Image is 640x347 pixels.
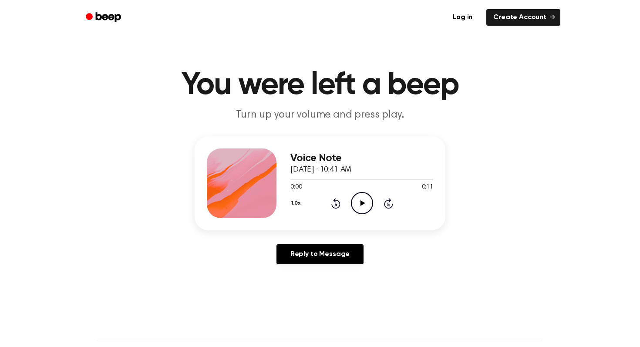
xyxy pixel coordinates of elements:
a: Log in [444,7,481,27]
span: [DATE] · 10:41 AM [290,166,351,174]
h1: You were left a beep [97,70,543,101]
span: 0:00 [290,183,302,192]
button: 1.0x [290,196,303,211]
h3: Voice Note [290,152,433,164]
a: Beep [80,9,129,26]
p: Turn up your volume and press play. [153,108,487,122]
a: Reply to Message [276,244,364,264]
a: Create Account [486,9,560,26]
span: 0:11 [422,183,433,192]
